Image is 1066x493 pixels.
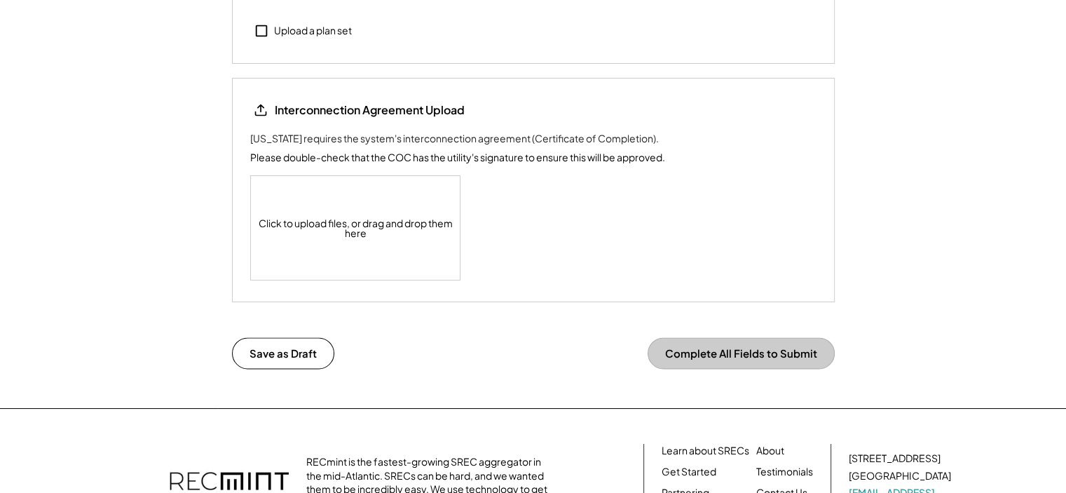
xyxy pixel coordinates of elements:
[274,24,352,38] div: Upload a plan set
[662,465,716,479] a: Get Started
[756,465,813,479] a: Testimonials
[849,452,941,466] div: [STREET_ADDRESS]
[662,444,749,458] a: Learn about SRECs
[648,337,835,369] button: Complete All Fields to Submit
[849,469,951,483] div: [GEOGRAPHIC_DATA]
[251,176,461,280] div: Click to upload files, or drag and drop them here
[756,444,784,458] a: About
[250,131,659,146] div: [US_STATE] requires the system's interconnection agreement (Certificate of Completion).
[232,337,334,369] button: Save as Draft
[250,150,665,165] div: Please double-check that the COC has the utility's signature to ensure this will be approved.
[275,102,465,118] div: Interconnection Agreement Upload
